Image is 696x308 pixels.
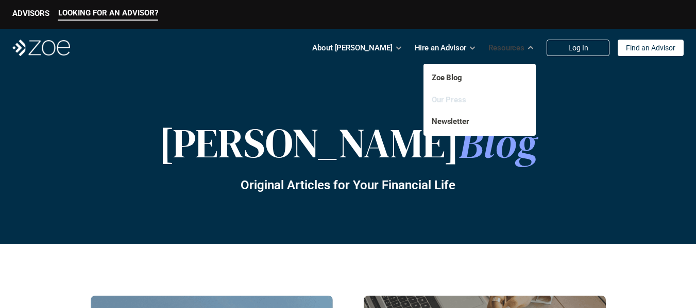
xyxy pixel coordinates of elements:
a: Log In [547,40,609,56]
a: Find an Advisor [618,40,684,56]
p: Original Articles for Your Financial Life [241,178,455,193]
p: LOOKING FOR AN ADVISOR? [58,8,158,17]
p: Hire an Advisor [415,40,467,56]
p: Log In [568,44,588,52]
a: Zoe Blog [432,73,462,82]
a: Newsletter [432,117,469,126]
p: Blog [159,118,538,168]
p: Resources [488,40,524,56]
p: About [PERSON_NAME] [312,40,392,56]
p: ADVISORS [12,9,49,18]
a: Our Press [432,95,466,104]
p: Find an Advisor [626,44,675,52]
span: [PERSON_NAME] [159,115,459,171]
